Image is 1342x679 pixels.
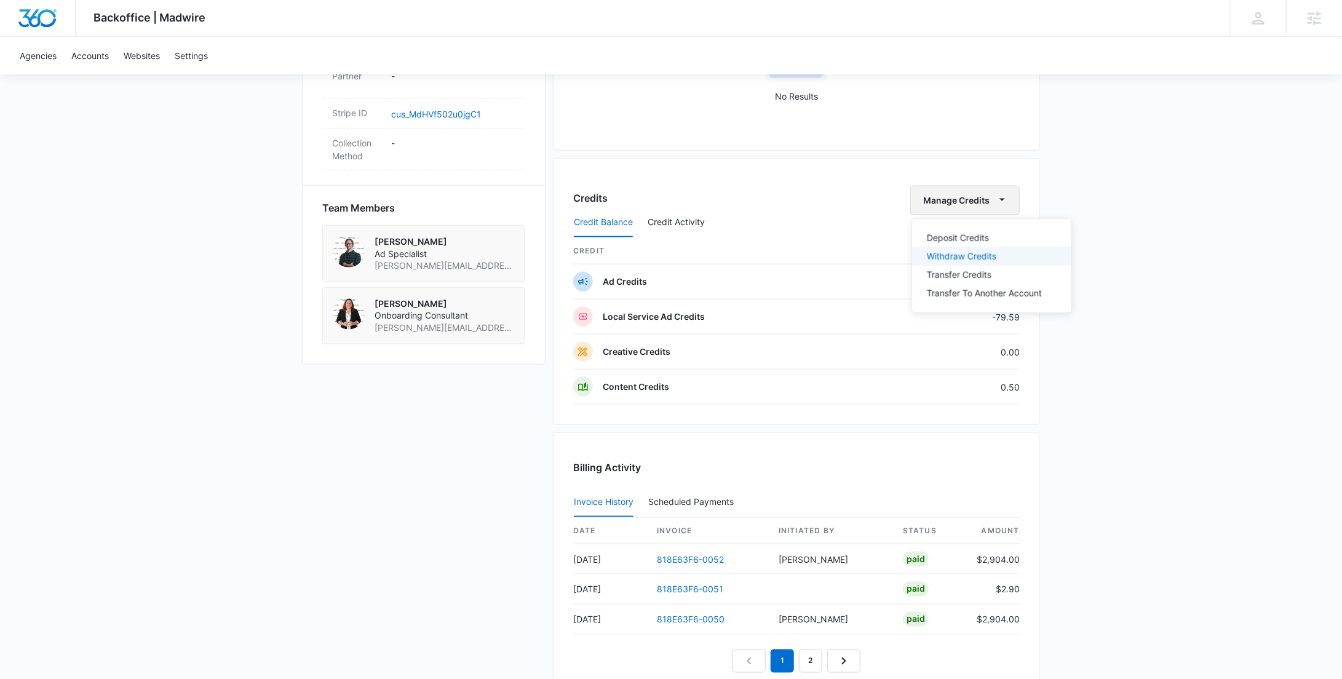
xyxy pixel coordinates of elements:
td: -68.25 [889,264,1020,300]
img: Jennifer Cover [333,298,365,330]
a: Accounts [64,37,116,74]
button: Invoice History [574,488,633,517]
a: Websites [116,37,167,74]
div: Transfer Credits [927,271,1042,279]
a: 818E63F6-0052 [657,554,724,565]
span: Backoffice | Madwire [94,11,206,24]
nav: Pagination [733,649,860,673]
div: Deposit Credits [927,234,1042,242]
p: Ad Credits [603,276,647,288]
button: Withdraw Credits [912,247,1071,266]
div: Paid [903,612,929,627]
button: Deposit Credits [912,229,1071,247]
div: Transfer To Another Account [927,289,1042,298]
td: 0.50 [889,370,1020,405]
a: Page 2 [799,649,822,673]
button: Credit Activity [648,208,705,237]
th: Remaining [889,238,1020,264]
div: Withdraw Credits [927,252,1042,261]
dt: Stripe ID [332,106,381,119]
th: credit [573,238,889,264]
p: - [391,69,515,82]
p: Creative Credits [603,346,670,358]
dt: Collection Method [332,137,381,162]
div: Paid [903,582,929,597]
th: invoice [647,518,769,544]
span: Team Members [322,201,395,215]
div: Scheduled Payments [648,498,739,506]
td: -79.59 [889,300,1020,335]
th: amount [967,518,1020,544]
a: 818E63F6-0050 [657,614,725,625]
td: [PERSON_NAME] [769,544,893,574]
span: [PERSON_NAME][EMAIL_ADDRESS][PERSON_NAME][DOMAIN_NAME] [375,260,515,272]
p: Local Service Ad Credits [603,311,705,323]
span: Ad Specialist [375,248,515,260]
a: Agencies [12,37,64,74]
span: [PERSON_NAME][EMAIL_ADDRESS][DOMAIN_NAME] [375,322,515,334]
button: Transfer To Another Account [912,284,1071,303]
p: [PERSON_NAME] [375,298,515,310]
td: $2,904.00 [967,605,1020,635]
p: - [391,137,515,149]
button: Manage Credits [910,186,1020,215]
th: Initiated By [769,518,893,544]
td: [DATE] [573,544,647,574]
div: Paid [903,552,929,566]
span: Onboarding Consultant [375,309,515,322]
p: Content Credits [603,381,669,393]
img: Andrew Gilbert [333,236,365,268]
a: cus_MdHVf502u0jgC1 [391,109,481,119]
td: 0.00 [889,335,1020,370]
td: $2.90 [967,574,1020,605]
a: Next Page [827,649,860,673]
p: [PERSON_NAME] [375,236,515,248]
h3: Billing Activity [573,460,1020,475]
a: Settings [167,37,215,74]
div: Partner- [322,62,525,99]
p: No Results [574,90,1019,103]
em: 1 [771,649,794,673]
button: Credit Balance [574,208,633,237]
td: [PERSON_NAME] [769,605,893,635]
button: Transfer Credits [912,266,1071,284]
div: Collection Method- [322,129,525,170]
th: date [573,518,647,544]
div: Stripe IDcus_MdHVf502u0jgC1 [322,99,525,129]
td: [DATE] [573,574,647,605]
h3: Credits [573,191,608,205]
td: [DATE] [573,605,647,635]
dt: Partner [332,69,381,82]
td: $2,904.00 [967,544,1020,574]
a: 818E63F6-0051 [657,584,723,595]
th: status [893,518,967,544]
